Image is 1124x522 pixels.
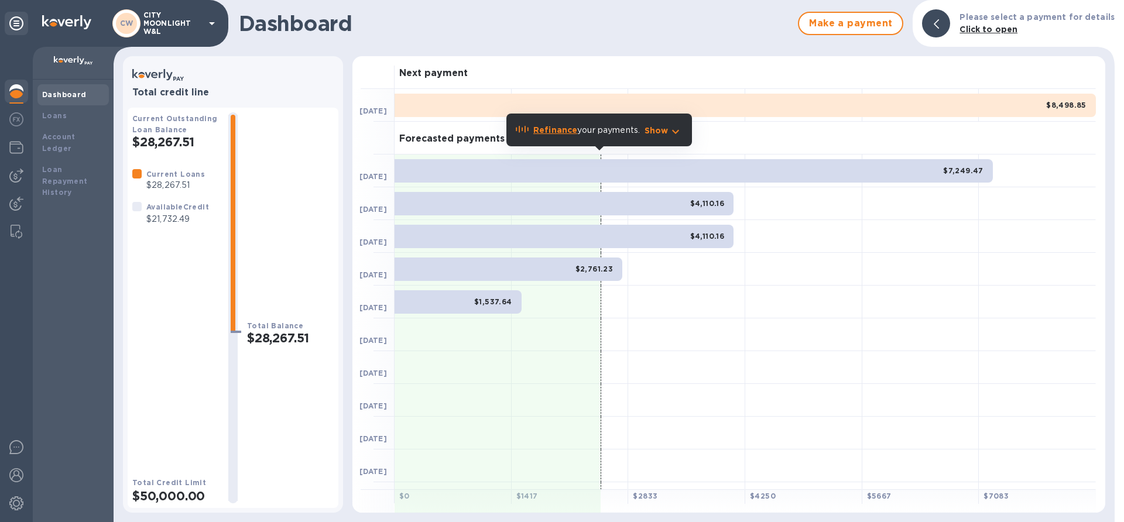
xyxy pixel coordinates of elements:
[399,68,468,79] h3: Next payment
[359,205,387,214] b: [DATE]
[120,19,133,28] b: CW
[9,112,23,126] img: Foreign exchange
[359,172,387,181] b: [DATE]
[959,12,1115,22] b: Please select a payment for details
[42,165,88,197] b: Loan Repayment History
[239,11,792,36] h1: Dashboard
[645,125,683,136] button: Show
[359,303,387,312] b: [DATE]
[359,369,387,377] b: [DATE]
[132,478,206,487] b: Total Credit Limit
[1046,101,1087,109] b: $8,498.85
[867,492,892,500] b: $ 5667
[146,179,205,191] p: $28,267.51
[474,297,512,306] b: $1,537.64
[798,12,903,35] button: Make a payment
[959,25,1017,34] b: Click to open
[42,15,91,29] img: Logo
[533,125,577,135] b: Refinance
[9,140,23,154] img: Wallets
[359,107,387,115] b: [DATE]
[633,492,657,500] b: $ 2833
[690,232,725,241] b: $4,110.16
[359,336,387,345] b: [DATE]
[42,90,87,99] b: Dashboard
[359,434,387,443] b: [DATE]
[146,202,209,211] b: Available Credit
[42,111,67,120] b: Loans
[983,492,1009,500] b: $ 7083
[359,467,387,476] b: [DATE]
[247,321,303,330] b: Total Balance
[146,170,205,178] b: Current Loans
[575,265,614,273] b: $2,761.23
[132,114,218,134] b: Current Outstanding Loan Balance
[399,133,505,145] h3: Forecasted payments
[359,270,387,279] b: [DATE]
[533,124,640,136] p: your payments.
[359,238,387,246] b: [DATE]
[146,213,209,225] p: $21,732.49
[143,11,202,36] p: CITY MOONLIGHT W&L
[645,125,669,136] p: Show
[247,331,334,345] h2: $28,267.51
[5,12,28,35] div: Unpin categories
[690,199,725,208] b: $4,110.16
[132,135,219,149] h2: $28,267.51
[132,489,219,503] h2: $50,000.00
[808,16,893,30] span: Make a payment
[943,166,983,175] b: $7,249.47
[359,401,387,410] b: [DATE]
[42,132,76,153] b: Account Ledger
[132,87,334,98] h3: Total credit line
[750,492,776,500] b: $ 4250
